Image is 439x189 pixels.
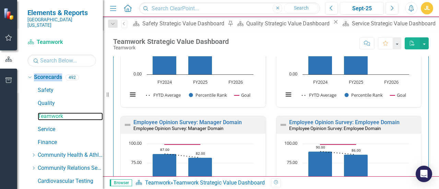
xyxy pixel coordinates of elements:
a: Teamwork [38,113,103,120]
a: Service Strategic Value Dashboard [340,19,437,28]
a: Community Health & Athletic Training [38,151,103,159]
a: Teamwork [27,38,96,46]
div: » [135,179,266,187]
text: FY2025 [193,79,207,85]
text: 82.00 [196,151,205,156]
button: Search [284,3,318,13]
text: 75.00 [287,159,297,165]
div: Teamwork Strategic Value Dashboard [173,179,265,186]
a: Community Relations Services [38,164,103,172]
img: ClearPoint Strategy [3,8,15,20]
button: Show Goal [390,92,406,98]
input: Search ClearPoint... [139,2,320,14]
button: JL [421,2,433,14]
span: Elements & Reports [27,9,96,17]
div: Service Strategic Value Dashboard [352,19,437,28]
div: Sept-25 [342,4,381,13]
button: Show FYTD Average [146,92,181,98]
a: Finance [38,139,103,146]
div: Safety Strategic Value Dashboard [142,19,226,28]
text: 100.00 [284,140,297,146]
a: Quality [38,99,103,107]
button: Show Percentile Rank [189,92,227,98]
text: 0.00 [133,71,142,77]
span: Browser [110,179,132,186]
a: Employee Opinion Survey: Manager Domain [133,119,242,126]
a: Quality Strategic Value Dashboard [235,19,331,28]
button: Show Goal [234,92,250,98]
small: Employee Opinion Survey: Employee Domain [289,126,381,131]
text: 90.00 [316,145,325,150]
text: 86.00 [352,148,361,153]
input: Search Below... [27,55,96,67]
button: Show Percentile Rank [345,92,383,98]
text: 100.00 [129,140,142,146]
button: View chart menu, Chart [284,90,293,99]
text: FY2024 [157,79,172,85]
img: Not Defined [279,121,287,129]
div: Open Intercom Messenger [416,166,432,182]
a: Cardiovascular Testing [38,177,103,185]
button: Show FYTD Average [302,92,337,98]
text: 87.00 [160,147,169,152]
g: Goal, series 3 of 3. Line with 3 data points. [163,143,202,146]
small: Employee Opinion Survey: Manager Domain [133,126,224,131]
div: Quality Strategic Value Dashboard [246,19,331,28]
span: Search [294,5,309,11]
a: Safety Strategic Value Dashboard [131,19,226,28]
text: FY2026 [384,79,399,85]
div: 492 [66,74,79,80]
div: Teamwork Strategic Value Dashboard [113,38,229,45]
img: Not Defined [123,121,132,129]
a: Employee Opinion Survey: Employee Domain [289,119,400,126]
text: FY2025 [349,79,363,85]
a: Safety [38,86,103,94]
a: Scorecards [34,73,62,81]
text: FY2026 [228,79,243,85]
a: Teamwork [145,179,170,186]
text: FY2024 [313,79,328,85]
div: Teamwork [113,45,229,50]
a: Service [38,126,103,133]
button: View chart menu, Chart [128,90,138,99]
button: Sept-25 [340,2,384,14]
g: Goal, series 3 of 3. Line with 3 data points. [319,143,357,146]
text: 75.00 [131,159,142,165]
text: 0.00 [289,71,297,77]
small: [GEOGRAPHIC_DATA][US_STATE] [27,17,96,28]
